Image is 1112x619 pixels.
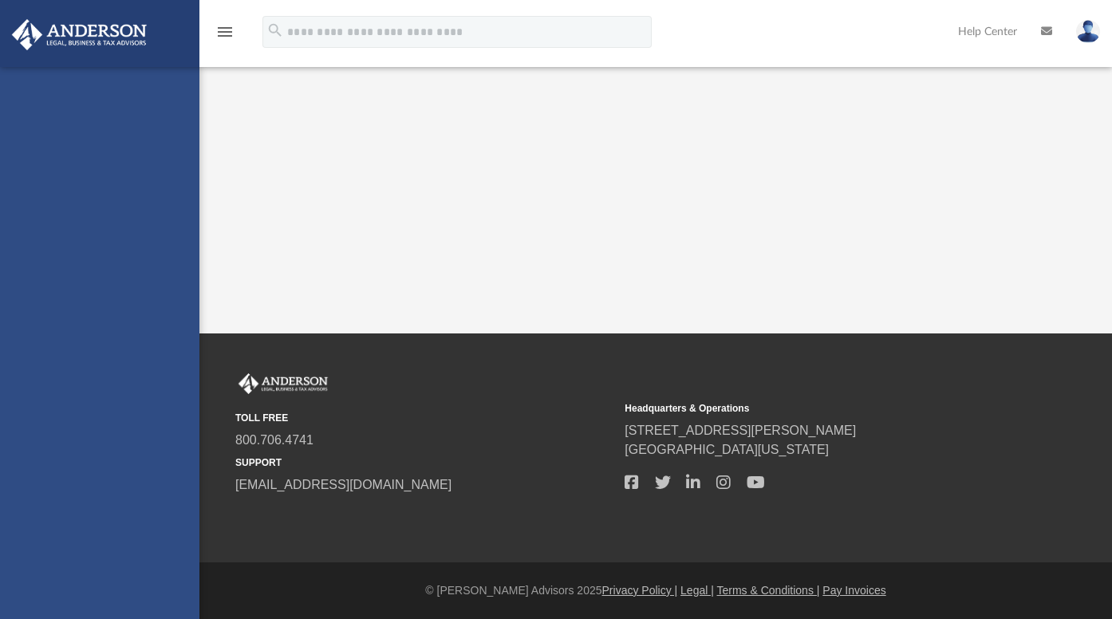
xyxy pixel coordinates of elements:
[625,443,829,456] a: [GEOGRAPHIC_DATA][US_STATE]
[680,584,714,597] a: Legal |
[822,584,885,597] a: Pay Invoices
[602,584,678,597] a: Privacy Policy |
[199,582,1112,599] div: © [PERSON_NAME] Advisors 2025
[266,22,284,39] i: search
[7,19,152,50] img: Anderson Advisors Platinum Portal
[717,584,820,597] a: Terms & Conditions |
[625,401,1003,416] small: Headquarters & Operations
[235,478,452,491] a: [EMAIL_ADDRESS][DOMAIN_NAME]
[235,455,613,470] small: SUPPORT
[215,22,235,41] i: menu
[1076,20,1100,43] img: User Pic
[215,30,235,41] a: menu
[235,373,331,394] img: Anderson Advisors Platinum Portal
[625,424,856,437] a: [STREET_ADDRESS][PERSON_NAME]
[235,411,613,425] small: TOLL FREE
[235,433,313,447] a: 800.706.4741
